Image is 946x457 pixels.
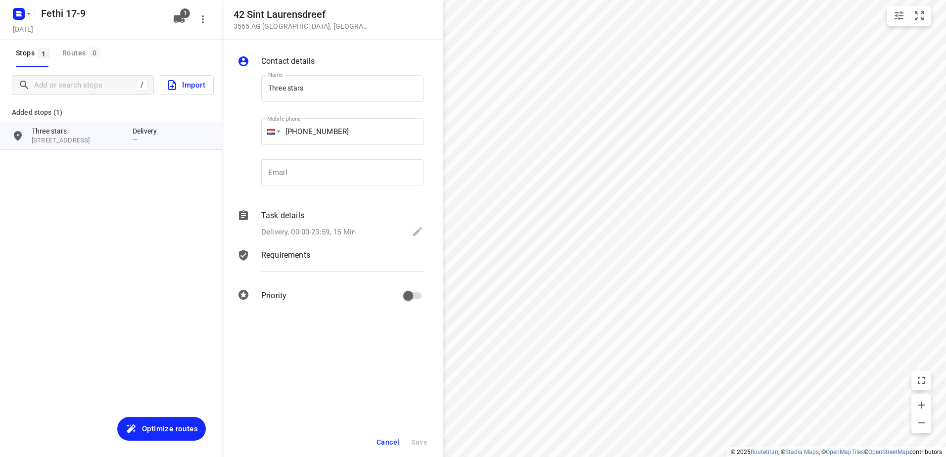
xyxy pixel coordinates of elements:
[193,9,213,29] button: More
[137,80,147,91] div: /
[37,5,165,21] h5: Rename
[117,417,206,441] button: Optimize routes
[234,22,372,30] p: 3565 AG [GEOGRAPHIC_DATA] , [GEOGRAPHIC_DATA]
[133,126,162,136] p: Delivery
[142,422,198,435] span: Optimize routes
[9,23,37,35] h5: Project date
[38,48,49,58] span: 1
[826,449,864,456] a: OpenMapTiles
[133,136,138,143] span: —
[169,9,189,29] button: 1
[377,438,399,446] span: Cancel
[261,290,286,302] p: Priority
[12,106,210,118] p: Added stops (1)
[909,6,929,26] button: Fit zoom
[887,6,931,26] div: small contained button group
[234,9,372,20] h5: 42 Sint Laurensdreef
[868,449,909,456] a: OpenStreetMap
[267,116,301,122] label: Mobile phone
[261,210,304,222] p: Task details
[261,249,310,261] p: Requirements
[237,210,424,239] div: Task detailsDelivery, 00:00-23:59, 15 Min
[731,449,942,456] li: © 2025 , © , © © contributors
[166,79,205,91] span: Import
[261,118,424,145] input: 1 (702) 123-4567
[373,433,403,451] button: Cancel
[32,126,123,136] p: Three stars
[34,78,137,93] input: Add or search stops
[160,75,214,95] button: Import
[16,47,52,59] span: Stops
[154,75,214,95] a: Import
[261,227,356,238] p: Delivery, 00:00-23:59, 15 Min
[751,449,778,456] a: Routetitan
[62,47,103,59] div: Routes
[180,8,190,18] span: 1
[412,226,424,237] svg: Edit
[261,118,280,145] div: Netherlands: + 31
[261,55,315,67] p: Contact details
[32,136,123,145] p: 42 Sint Laurensdreef, 3565 AG, Utrecht, NL
[89,47,100,57] span: 0
[237,249,424,279] div: Requirements
[889,6,909,26] button: Map settings
[237,55,424,69] div: Contact details
[785,449,819,456] a: Stadia Maps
